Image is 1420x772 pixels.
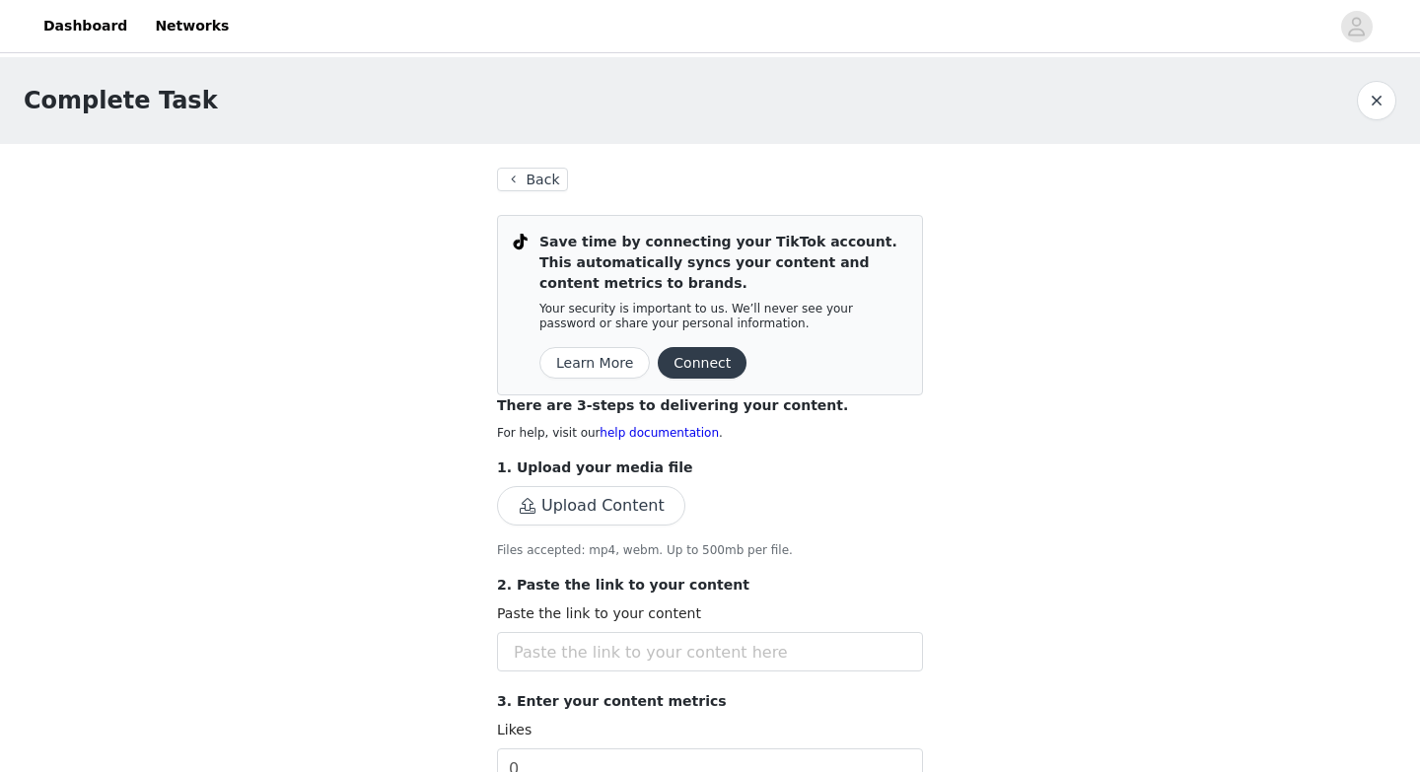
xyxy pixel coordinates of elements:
[497,632,923,671] input: Paste the link to your content here
[24,83,218,118] h1: Complete Task
[32,4,139,48] a: Dashboard
[497,691,923,712] p: 3. Enter your content metrics
[658,347,746,379] button: Connect
[497,499,685,515] span: Upload Content
[497,605,701,621] label: Paste the link to your content
[497,543,793,557] span: Files accepted: mp4, webm. Up to 500mb per file.
[539,232,906,294] p: Save time by connecting your TikTok account. This automatically syncs your content and content me...
[143,4,241,48] a: Networks
[539,347,650,379] button: Learn More
[600,426,719,440] a: help documentation
[497,722,532,737] label: Likes
[497,395,923,416] p: There are 3-steps to delivering your content.
[497,424,923,442] p: For help, visit our .
[497,575,923,596] p: 2. Paste the link to your content
[539,302,906,331] p: Your security is important to us. We’ll never see your password or share your personal information.
[497,457,923,478] p: 1. Upload your media file
[497,486,685,526] button: Upload Content
[497,168,568,191] button: Back
[1347,11,1366,42] div: avatar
